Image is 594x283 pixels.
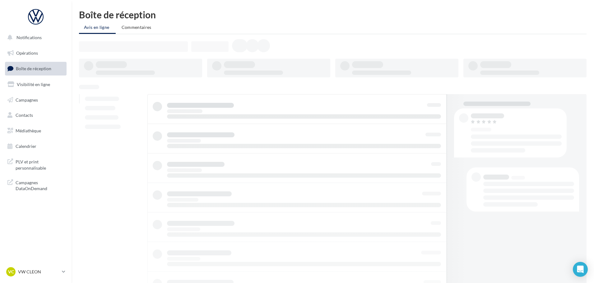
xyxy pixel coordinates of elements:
[4,78,68,91] a: Visibilité en ligne
[4,155,68,173] a: PLV et print personnalisable
[16,35,42,40] span: Notifications
[16,178,64,192] span: Campagnes DataOnDemand
[5,266,67,278] a: VC VW CLEON
[16,144,36,149] span: Calendrier
[122,25,151,30] span: Commentaires
[79,10,587,19] div: Boîte de réception
[17,82,50,87] span: Visibilité en ligne
[16,128,41,133] span: Médiathèque
[4,47,68,60] a: Opérations
[4,176,68,194] a: Campagnes DataOnDemand
[4,124,68,137] a: Médiathèque
[4,94,68,107] a: Campagnes
[16,66,51,71] span: Boîte de réception
[4,109,68,122] a: Contacts
[573,262,588,277] div: Open Intercom Messenger
[16,112,33,118] span: Contacts
[4,31,65,44] button: Notifications
[18,269,59,275] p: VW CLEON
[4,62,68,75] a: Boîte de réception
[16,157,64,171] span: PLV et print personnalisable
[4,140,68,153] a: Calendrier
[8,269,14,275] span: VC
[16,97,38,102] span: Campagnes
[16,50,38,56] span: Opérations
